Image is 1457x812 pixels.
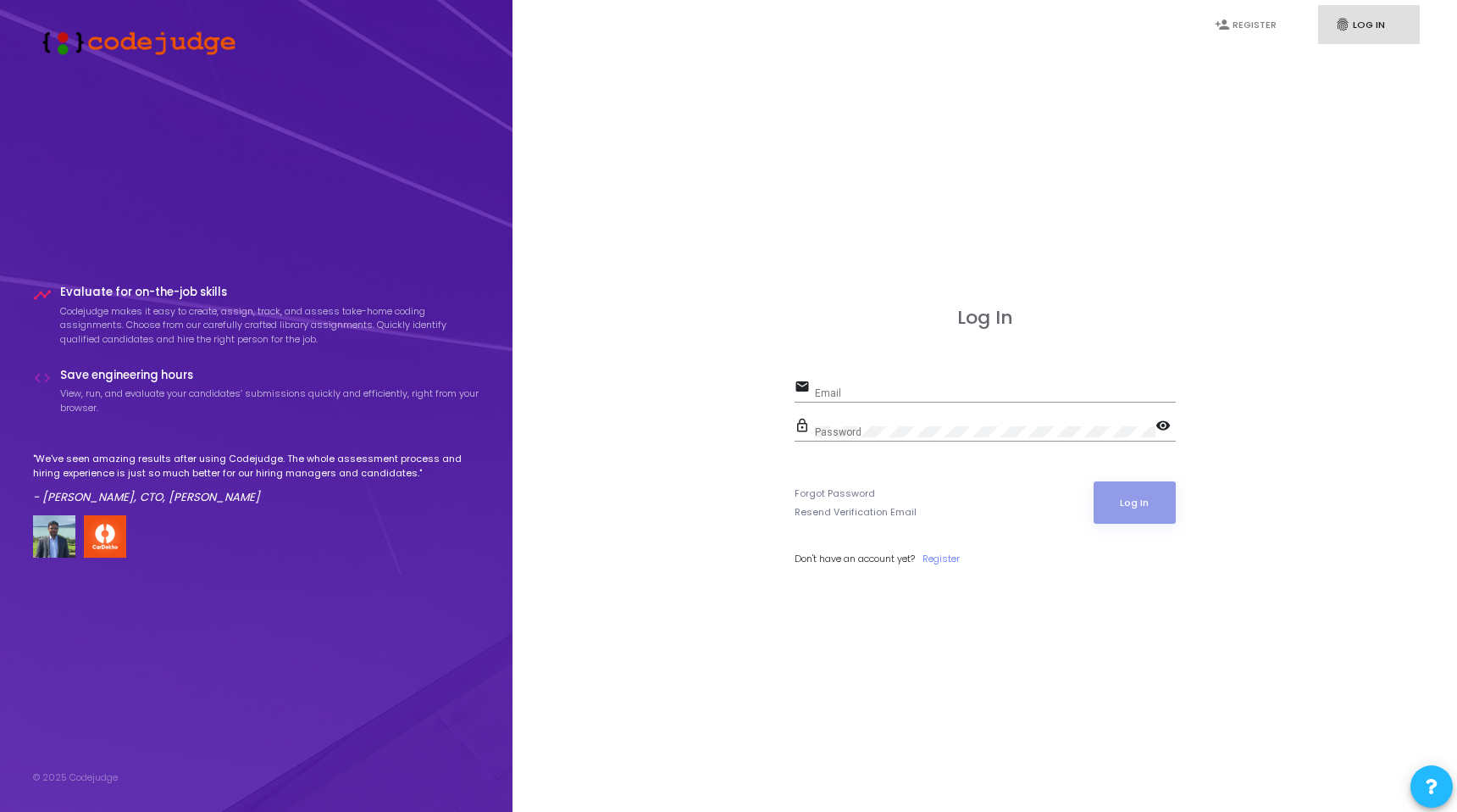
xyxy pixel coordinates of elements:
i: timeline [33,286,52,304]
a: Forgot Password [795,487,875,501]
i: person_add [1215,17,1230,32]
a: Resend Verification Email [795,505,917,520]
a: fingerprintLog In [1318,5,1420,45]
button: Log In [1094,481,1176,524]
h3: Log In [795,307,1176,329]
a: Register [922,552,960,566]
mat-icon: visibility [1155,417,1176,437]
h4: Save engineering hours [60,369,480,382]
p: Codejudge makes it easy to create, assign, track, and assess take-home coding assignments. Choose... [60,304,480,347]
input: Email [815,387,1176,399]
div: © 2025 Codejudge [33,770,118,785]
mat-icon: email [795,378,815,398]
i: fingerprint [1335,17,1350,32]
p: "We've seen amazing results after using Codejudge. The whole assessment process and hiring experi... [33,452,480,480]
img: company-logo [84,515,126,558]
h4: Evaluate for on-the-job skills [60,286,480,299]
i: code [33,369,52,387]
em: - [PERSON_NAME], CTO, [PERSON_NAME] [33,489,260,505]
img: user image [33,515,75,558]
span: Don't have an account yet? [795,552,915,565]
p: View, run, and evaluate your candidates’ submissions quickly and efficiently, right from your bro... [60,387,480,414]
a: person_addRegister [1198,5,1299,45]
mat-icon: lock_outline [795,417,815,437]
